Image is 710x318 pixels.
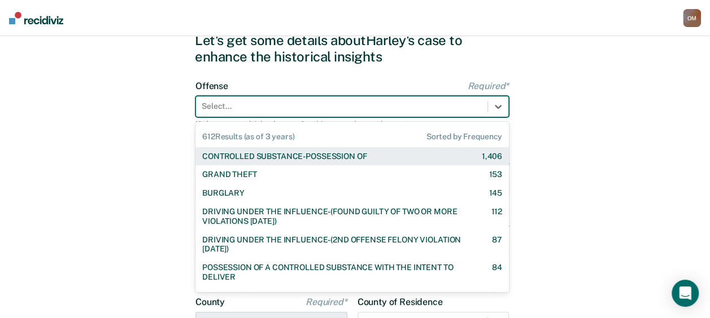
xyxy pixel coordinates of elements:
label: County [195,297,347,307]
div: GRAND THEFT [202,170,256,179]
img: Recidiviz [9,12,63,24]
div: 87 [492,235,502,254]
div: 80 [492,291,502,301]
div: O M [683,9,701,27]
div: CONTROLLED SUBSTANCE-POSSESSION OF [202,152,367,161]
div: Let's get some details about Harley's case to enhance the historical insights [195,32,515,65]
span: Sorted by Frequency [426,132,502,142]
span: Required* [467,81,509,91]
div: DRIVING UNDER THE INFLUENCE-(FOUND GUILTY OF TWO OR MORE VIOLATIONS [DATE]) [202,207,471,226]
div: 153 [489,170,502,179]
div: POSSESSION OF A CONTROLLED SUBSTANCE WITH THE INTENT TO DELIVER [202,263,472,282]
button: OM [683,9,701,27]
div: BURGLARY [202,188,245,198]
div: If there are multiple charges for this case, choose the most severe [195,120,509,129]
div: Open Intercom Messenger [672,280,699,307]
span: Required* [306,297,347,307]
label: Offense [195,81,509,91]
div: 112 [491,207,502,226]
div: 145 [489,188,502,198]
div: 84 [492,263,502,282]
div: DRIVING UNDER THE INFLUENCE-(2ND OFFENSE FELONY VIOLATION [DATE]) [202,235,472,254]
span: 612 Results (as of 3 years) [202,132,294,142]
div: 1,406 [482,152,502,161]
div: ASSAULT-AGGRAVATED [202,291,290,301]
label: County of Residence [358,297,509,307]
